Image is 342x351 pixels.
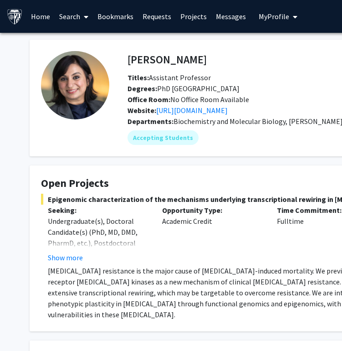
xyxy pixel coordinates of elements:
[7,9,23,25] img: Johns Hopkins University Logo
[176,0,211,32] a: Projects
[93,0,138,32] a: Bookmarks
[128,130,199,145] mat-chip: Accepting Students
[41,51,109,119] img: Profile Picture
[48,252,83,263] button: Show more
[128,117,174,126] b: Departments:
[211,0,250,32] a: Messages
[128,51,207,68] h4: [PERSON_NAME]
[128,95,170,104] b: Office Room:
[55,0,93,32] a: Search
[128,73,149,82] b: Titles:
[138,0,176,32] a: Requests
[128,106,156,115] b: Website:
[128,84,157,93] b: Degrees:
[128,84,240,93] span: PhD [GEOGRAPHIC_DATA]
[128,95,249,104] span: No Office Room Available
[48,205,148,216] p: Seeking:
[128,73,211,82] span: Assistant Professor
[155,205,270,263] div: Academic Credit
[26,0,55,32] a: Home
[48,216,148,281] div: Undergraduate(s), Doctoral Candidate(s) (PhD, MD, DMD, PharmD, etc.), Postdoctoral Researcher(s) ...
[259,12,289,21] span: My Profile
[162,205,263,216] p: Opportunity Type:
[156,106,228,115] a: Opens in a new tab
